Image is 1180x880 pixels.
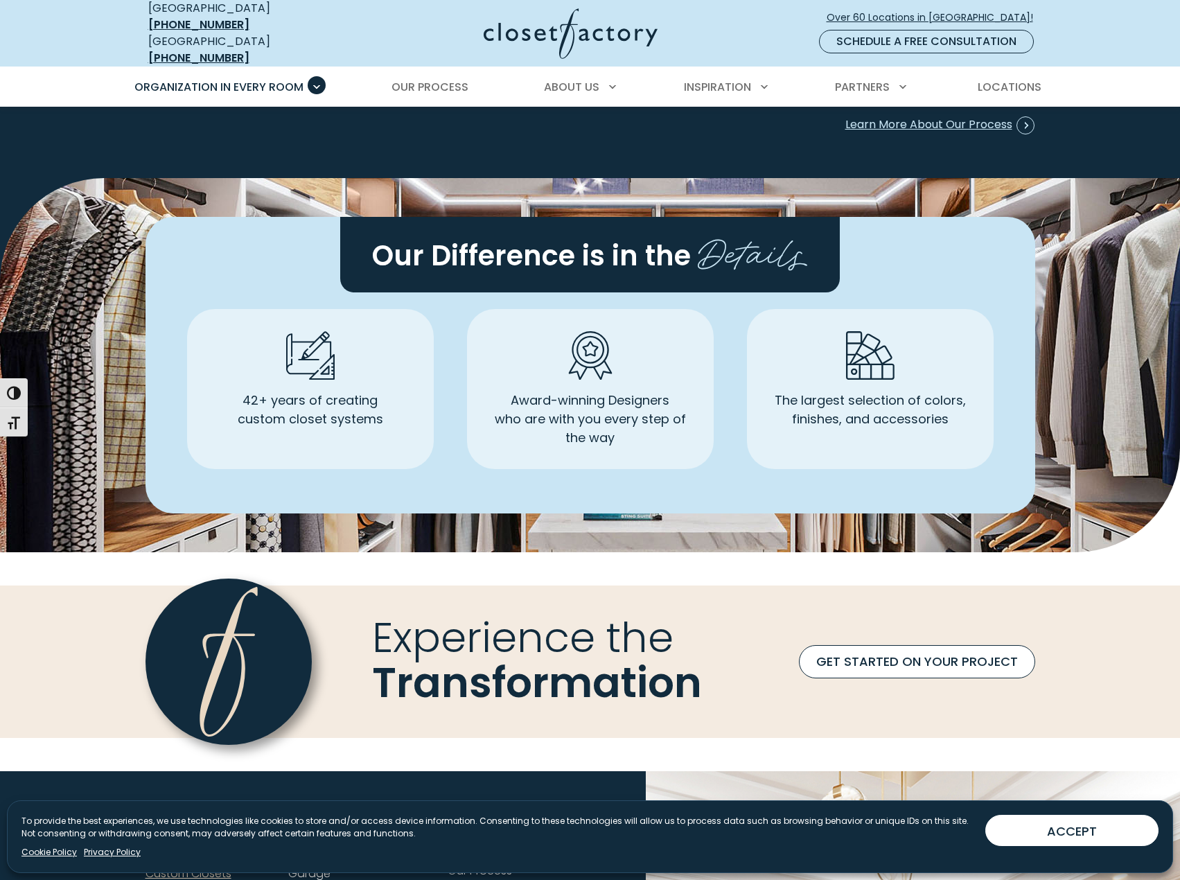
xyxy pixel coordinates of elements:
[978,79,1041,95] span: Locations
[845,112,1035,139] a: Learn More About Our Process
[799,645,1035,678] a: GET STARTED ON YOUR PROJECT
[484,8,658,59] img: Closet Factory Logo
[134,79,303,95] span: Organization in Every Room
[125,68,1056,107] nav: Primary Menu
[148,50,249,66] a: [PHONE_NUMBER]
[835,79,890,95] span: Partners
[985,815,1159,846] button: ACCEPT
[372,653,702,712] span: Transformation
[489,391,692,447] p: Award-winning Designers who are with you every step of the way
[845,116,1034,134] span: Learn More About Our Process
[238,391,383,428] p: 42+ years of creating custom closet systems
[148,33,349,67] div: [GEOGRAPHIC_DATA]
[775,391,966,447] p: The largest selection of colors, finishes, and accessories
[684,79,751,95] span: Inspiration
[372,609,673,667] span: Experience the
[827,10,1044,25] span: Over 60 Locations in [GEOGRAPHIC_DATA]!
[819,30,1034,53] a: Schedule a Free Consultation
[84,846,141,859] a: Privacy Policy
[21,846,77,859] a: Cookie Policy
[391,79,468,95] span: Our Process
[372,236,691,275] span: Our Difference is in the
[698,222,808,277] span: Details
[448,863,512,879] a: Our Process
[21,815,974,840] p: To provide the best experiences, we use technologies like cookies to store and/or access device i...
[148,17,249,33] a: [PHONE_NUMBER]
[544,79,599,95] span: About Us
[826,6,1045,30] a: Over 60 Locations in [GEOGRAPHIC_DATA]!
